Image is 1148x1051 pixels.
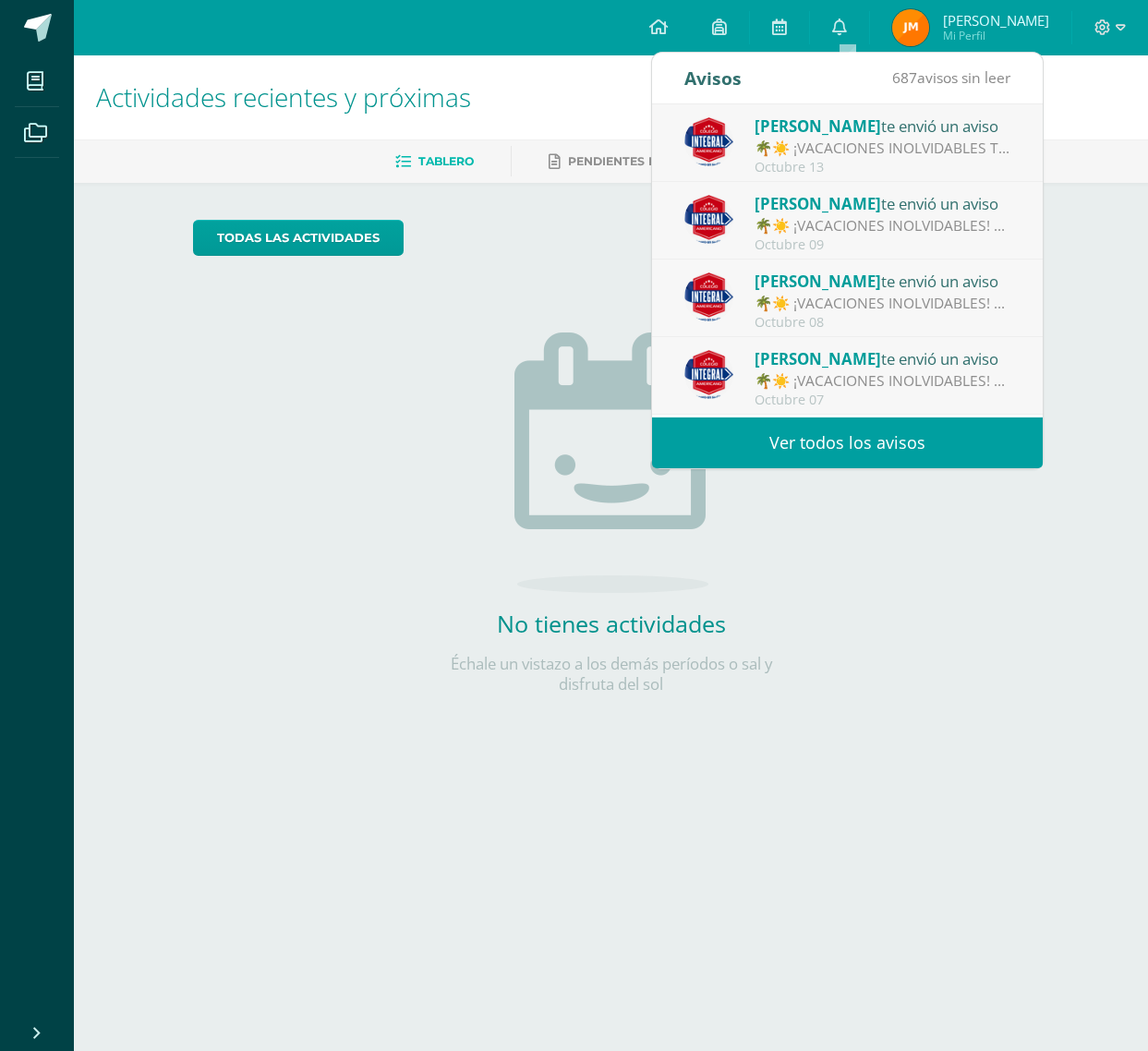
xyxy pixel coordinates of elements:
[892,67,917,88] span: 687
[755,191,1011,215] div: te envió un aviso
[755,115,881,137] span: [PERSON_NAME]
[652,417,1043,468] a: Ver todos los avisos
[943,11,1049,30] span: [PERSON_NAME]
[755,393,1011,408] div: Octubre 07
[755,237,1011,253] div: Octubre 09
[193,220,404,256] a: todas las Actividades
[96,79,471,115] span: Actividades recientes y próximas
[549,147,726,176] a: Pendientes de entrega
[755,160,1011,175] div: Octubre 13
[755,370,1011,392] div: 🌴☀️ ¡VACACIONES INOLVIDABLES! ☀️🌴: 🎉 ¡El curso más divertido del año está por comenzar! Del 27 de...
[755,271,881,292] span: [PERSON_NAME]
[684,272,733,321] img: 387ed2a8187a40742b44cf00216892d1.png
[418,154,474,168] span: Tablero
[684,195,733,244] img: 387ed2a8187a40742b44cf00216892d1.png
[427,654,796,695] p: Échale un vistazo a los demás períodos o sal y disfruta del sol
[514,332,708,593] img: no_activities.png
[755,315,1011,331] div: Octubre 08
[892,9,929,46] img: 7536152058d0cc40786def621a6fb4cc.png
[684,117,733,166] img: 387ed2a8187a40742b44cf00216892d1.png
[943,28,1049,43] span: Mi Perfil
[755,293,1011,314] div: 🌴☀️ ¡VACACIONES INOLVIDABLES! ☀️🌴: 🎉 ¡El curso más divertido del año está por comenzar! Del 27 de...
[755,114,1011,138] div: te envió un aviso
[755,215,1011,236] div: 🌴☀️ ¡VACACIONES INOLVIDABLES! ☀️🌴: 🎉 ¡El curso más divertido del año está por comenzar! Del 27 de...
[568,154,726,168] span: Pendientes de entrega
[755,269,1011,293] div: te envió un aviso
[755,193,881,214] span: [PERSON_NAME]
[684,350,733,399] img: 387ed2a8187a40742b44cf00216892d1.png
[755,348,881,369] span: [PERSON_NAME]
[395,147,474,176] a: Tablero
[684,53,742,103] div: Avisos
[892,67,1010,88] span: avisos sin leer
[755,346,1011,370] div: te envió un aviso
[755,138,1011,159] div: 🌴☀️ ¡VACACIONES INOLVIDABLES TE ESPERAN! ☀️🌴: 🎉 ¡El curso más divertido del año está por comenzar...
[427,608,796,639] h2: No tienes actividades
